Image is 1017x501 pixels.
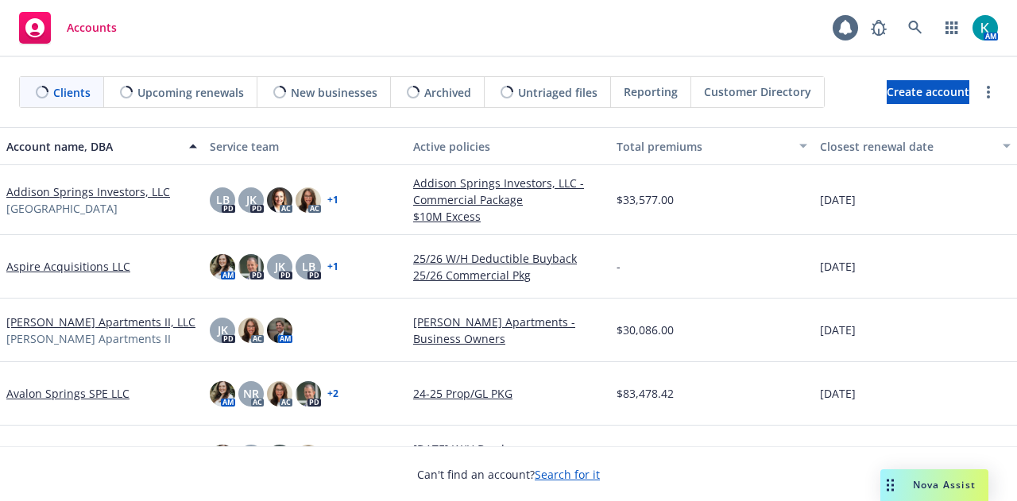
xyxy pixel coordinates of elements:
[820,258,856,275] span: [DATE]
[413,267,604,283] a: 25/26 Commercial Pkg
[6,330,171,347] span: [PERSON_NAME] Apartments II
[417,466,600,483] span: Can't find an account?
[913,478,976,491] span: Nova Assist
[887,77,969,107] span: Create account
[617,258,621,275] span: -
[6,314,195,330] a: [PERSON_NAME] Apartments II, LLC
[53,84,91,101] span: Clients
[899,12,931,44] a: Search
[267,381,292,407] img: photo
[535,467,600,482] a: Search for it
[518,84,597,101] span: Untriaged files
[238,318,264,343] img: photo
[413,250,604,267] a: 25/26 W/H Deductible Buyback
[210,381,235,407] img: photo
[820,191,856,208] span: [DATE]
[6,138,180,155] div: Account name, DBA
[979,83,998,102] a: more
[617,138,790,155] div: Total premiums
[814,127,1017,165] button: Closest renewal date
[413,175,604,208] a: Addison Springs Investors, LLC - Commercial Package
[216,191,230,208] span: LB
[863,12,895,44] a: Report a Bug
[820,322,856,338] span: [DATE]
[6,258,130,275] a: Aspire Acquisitions LLC
[413,208,604,225] a: $10M Excess
[820,385,856,402] span: [DATE]
[210,254,235,279] img: photo
[413,314,604,347] a: [PERSON_NAME] Apartments - Business Owners
[218,322,228,338] span: JK
[936,12,968,44] a: Switch app
[413,441,604,457] a: [DATE] W/H Buydown
[238,254,264,279] img: photo
[291,84,377,101] span: New businesses
[327,389,338,399] a: + 2
[610,127,814,165] button: Total premiums
[267,445,292,470] img: photo
[296,381,321,407] img: photo
[617,191,674,208] span: $33,577.00
[203,127,407,165] button: Service team
[624,83,678,100] span: Reporting
[413,138,604,155] div: Active policies
[6,200,118,217] span: [GEOGRAPHIC_DATA]
[6,183,170,200] a: Addison Springs Investors, LLC
[210,445,235,470] img: photo
[267,187,292,213] img: photo
[407,127,610,165] button: Active policies
[296,445,321,470] img: photo
[973,15,998,40] img: photo
[327,262,338,272] a: + 1
[327,195,338,205] a: + 1
[67,21,117,34] span: Accounts
[617,385,674,402] span: $83,478.42
[887,80,969,104] a: Create account
[704,83,811,100] span: Customer Directory
[617,322,674,338] span: $30,086.00
[243,385,259,402] span: NR
[880,469,900,501] div: Drag to move
[267,318,292,343] img: photo
[275,258,285,275] span: JK
[210,138,400,155] div: Service team
[880,469,988,501] button: Nova Assist
[296,187,321,213] img: photo
[246,191,257,208] span: JK
[302,258,315,275] span: LB
[413,385,604,402] a: 24-25 Prop/GL PKG
[424,84,471,101] span: Archived
[13,6,123,50] a: Accounts
[6,385,130,402] a: Avalon Springs SPE LLC
[137,84,244,101] span: Upcoming renewals
[820,138,993,155] div: Closest renewal date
